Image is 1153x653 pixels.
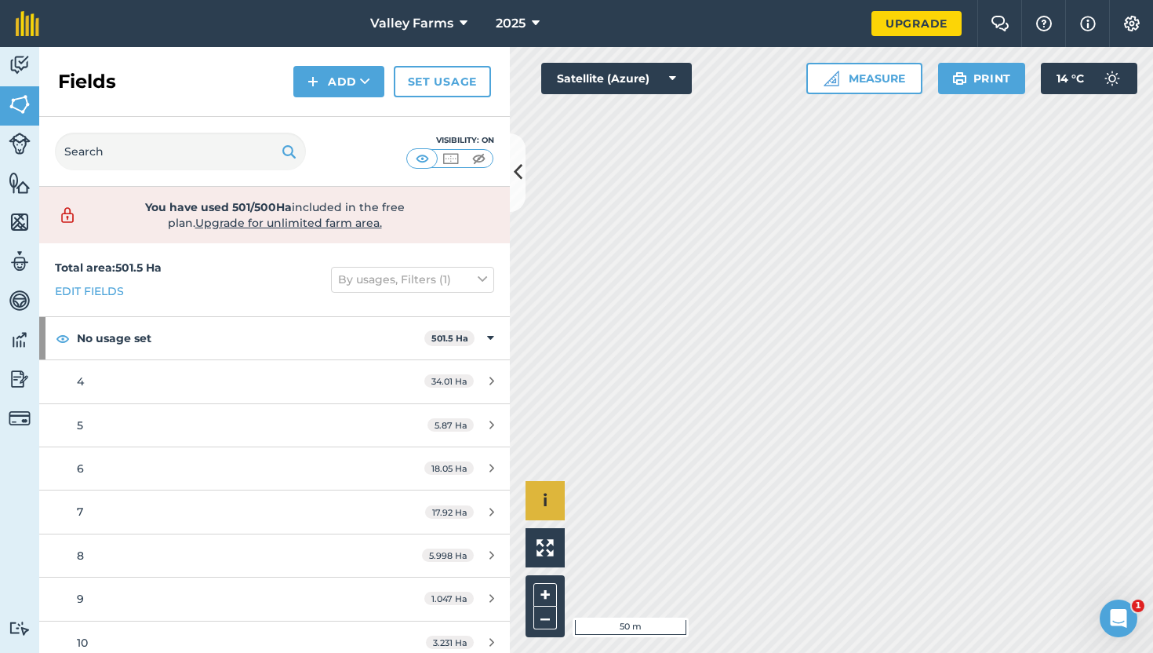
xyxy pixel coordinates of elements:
[39,447,510,490] a: 618.05 Ha
[394,66,491,97] a: Set usage
[413,151,432,166] img: svg+xml;base64,PHN2ZyB4bWxucz0iaHR0cDovL3d3dy53My5vcmcvMjAwMC9zdmciIHdpZHRoPSI1MCIgaGVpZ2h0PSI0MC...
[39,317,510,359] div: No usage set501.5 Ha
[806,63,922,94] button: Measure
[9,328,31,352] img: svg+xml;base64,PD94bWwgdmVyc2lvbj0iMS4wIiBlbmNvZGluZz0idXRmLTgiPz4KPCEtLSBHZW5lcmF0b3I6IEFkb2JlIE...
[58,69,116,94] h2: Fields
[293,66,384,97] button: Add
[16,11,39,36] img: fieldmargin Logo
[77,636,88,650] span: 10
[282,142,296,161] img: svg+xml;base64,PHN2ZyB4bWxucz0iaHR0cDovL3d3dy53My5vcmcvMjAwMC9zdmciIHdpZHRoPSIxOSIgaGVpZ2h0PSIyNC...
[824,71,839,86] img: Ruler icon
[9,53,31,77] img: svg+xml;base64,PD94bWwgdmVyc2lvbj0iMS4wIiBlbmNvZGluZz0idXRmLTgiPz4KPCEtLSBHZW5lcmF0b3I6IEFkb2JlIE...
[9,93,31,116] img: svg+xml;base64,PHN2ZyB4bWxucz0iaHR0cDovL3d3dy53My5vcmcvMjAwMC9zdmciIHdpZHRoPSI1NiIgaGVpZ2h0PSI2MC...
[496,14,526,33] span: 2025
[9,133,31,155] img: svg+xml;base64,PD94bWwgdmVyc2lvbj0iMS4wIiBlbmNvZGluZz0idXRmLTgiPz4KPCEtLSBHZW5lcmF0b3I6IEFkb2JlIE...
[56,329,70,348] img: svg+xml;base64,PHN2ZyB4bWxucz0iaHR0cDovL3d3dy53My5vcmcvMjAwMC9zdmciIHdpZHRoPSIxOCIgaGVpZ2h0PSIyNC...
[55,283,124,300] a: Edit fields
[426,636,474,649] span: 3.231 Ha
[77,461,84,476] span: 6
[77,549,84,563] span: 8
[541,63,692,94] button: Satellite (Azure)
[77,592,84,606] span: 9
[952,69,967,88] img: svg+xml;base64,PHN2ZyB4bWxucz0iaHR0cDovL3d3dy53My5vcmcvMjAwMC9zdmciIHdpZHRoPSIxOSIgaGVpZ2h0PSIyNC...
[1080,14,1096,33] img: svg+xml;base64,PHN2ZyB4bWxucz0iaHR0cDovL3d3dy53My5vcmcvMjAwMC9zdmciIHdpZHRoPSIxNyIgaGVpZ2h0PSIxNy...
[77,374,84,389] span: 4
[533,607,557,629] button: –
[938,63,1026,94] button: Print
[431,333,468,344] strong: 501.5 Ha
[424,592,474,605] span: 1.047 Ha
[533,583,557,607] button: +
[307,72,318,91] img: svg+xml;base64,PHN2ZyB4bWxucz0iaHR0cDovL3d3dy53My5vcmcvMjAwMC9zdmciIHdpZHRoPSIxNCIgaGVpZ2h0PSIyNC...
[55,133,306,170] input: Search
[1100,600,1137,637] iframe: Intercom live chat
[55,261,162,275] strong: Total area : 501.5 Ha
[52,206,83,224] img: svg+xml;base64,PD94bWwgdmVyc2lvbj0iMS4wIiBlbmNvZGluZz0idXRmLTgiPz4KPCEtLSBHZW5lcmF0b3I6IEFkb2JlIE...
[331,267,494,292] button: By usages, Filters (1)
[441,151,460,166] img: svg+xml;base64,PHN2ZyB4bWxucz0iaHR0cDovL3d3dy53My5vcmcvMjAwMC9zdmciIHdpZHRoPSI1MCIgaGVpZ2h0PSI0MC...
[424,461,474,475] span: 18.05 Ha
[39,491,510,533] a: 717.92 Ha
[469,151,489,166] img: svg+xml;base64,PHN2ZyB4bWxucz0iaHR0cDovL3d3dy53My5vcmcvMjAwMC9zdmciIHdpZHRoPSI1MCIgaGVpZ2h0PSI0MC...
[9,367,31,391] img: svg+xml;base64,PD94bWwgdmVyc2lvbj0iMS4wIiBlbmNvZGluZz0idXRmLTgiPz4KPCEtLSBHZW5lcmF0b3I6IEFkb2JlIE...
[424,374,474,388] span: 34.01 Ha
[871,11,962,36] a: Upgrade
[9,407,31,429] img: svg+xml;base64,PD94bWwgdmVyc2lvbj0iMS4wIiBlbmNvZGluZz0idXRmLTgiPz4KPCEtLSBHZW5lcmF0b3I6IEFkb2JlIE...
[77,505,83,519] span: 7
[1035,16,1053,31] img: A question mark icon
[427,418,474,432] span: 5.87 Ha
[1122,16,1141,31] img: A cog icon
[370,14,453,33] span: Valley Farms
[1041,63,1137,94] button: 14 °C
[195,216,382,230] span: Upgrade for unlimited farm area.
[39,534,510,577] a: 85.998 Ha
[9,210,31,234] img: svg+xml;base64,PHN2ZyB4bWxucz0iaHR0cDovL3d3dy53My5vcmcvMjAwMC9zdmciIHdpZHRoPSI1NiIgaGVpZ2h0PSI2MC...
[536,539,554,556] img: Four arrows, one pointing top left, one top right, one bottom right and the last bottom left
[406,134,494,147] div: Visibility: On
[77,418,83,432] span: 5
[39,404,510,447] a: 55.87 Ha
[526,481,565,520] button: i
[425,505,474,519] span: 17.92 Ha
[77,317,424,359] strong: No usage set
[39,578,510,620] a: 91.047 Ha
[39,360,510,403] a: 434.01 Ha
[9,250,31,273] img: svg+xml;base64,PD94bWwgdmVyc2lvbj0iMS4wIiBlbmNvZGluZz0idXRmLTgiPz4KPCEtLSBHZW5lcmF0b3I6IEFkb2JlIE...
[1097,63,1128,94] img: svg+xml;base64,PD94bWwgdmVyc2lvbj0iMS4wIiBlbmNvZGluZz0idXRmLTgiPz4KPCEtLSBHZW5lcmF0b3I6IEFkb2JlIE...
[991,16,1009,31] img: Two speech bubbles overlapping with the left bubble in the forefront
[543,491,547,510] span: i
[9,621,31,636] img: svg+xml;base64,PD94bWwgdmVyc2lvbj0iMS4wIiBlbmNvZGluZz0idXRmLTgiPz4KPCEtLSBHZW5lcmF0b3I6IEFkb2JlIE...
[52,199,497,231] a: You have used 501/500Haincluded in the free plan.Upgrade for unlimited farm area.
[1057,63,1084,94] span: 14 ° C
[145,200,292,214] strong: You have used 501/500Ha
[9,289,31,312] img: svg+xml;base64,PD94bWwgdmVyc2lvbj0iMS4wIiBlbmNvZGluZz0idXRmLTgiPz4KPCEtLSBHZW5lcmF0b3I6IEFkb2JlIE...
[107,199,442,231] span: included in the free plan .
[9,171,31,195] img: svg+xml;base64,PHN2ZyB4bWxucz0iaHR0cDovL3d3dy53My5vcmcvMjAwMC9zdmciIHdpZHRoPSI1NiIgaGVpZ2h0PSI2MC...
[1132,600,1144,612] span: 1
[422,549,474,562] span: 5.998 Ha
